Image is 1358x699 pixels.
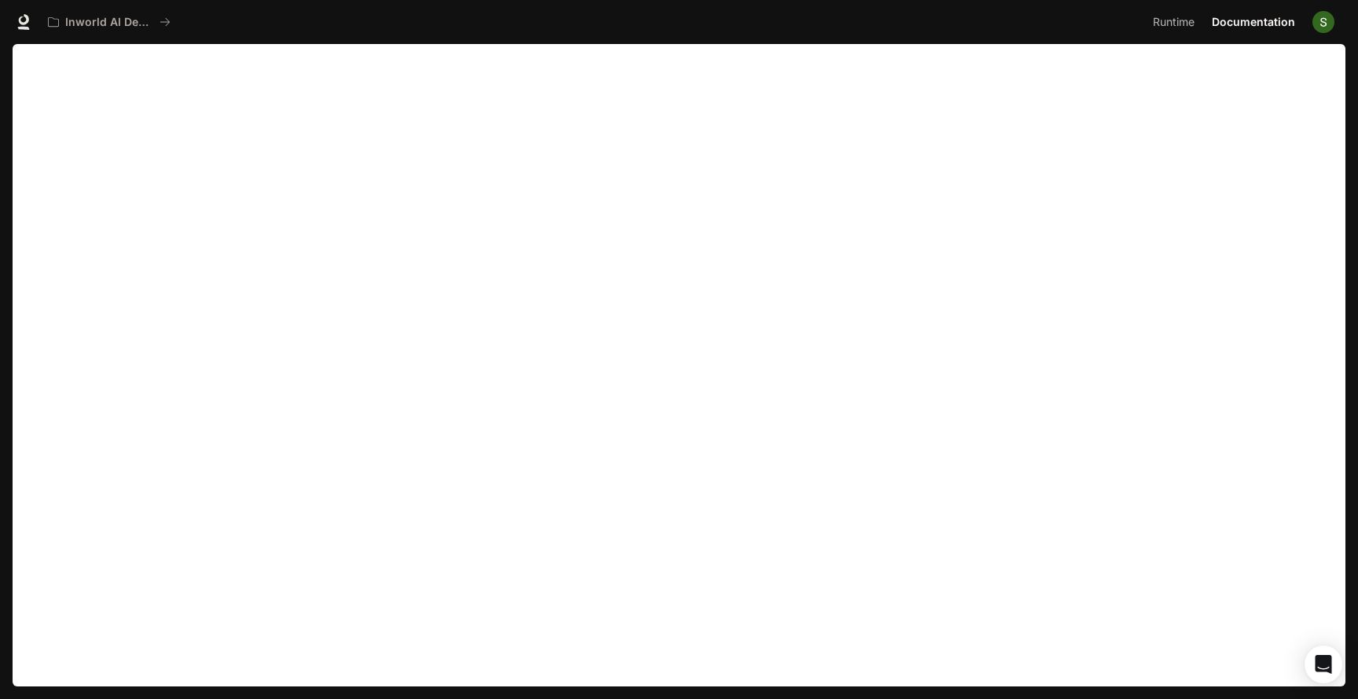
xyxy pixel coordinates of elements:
[41,6,178,38] button: All workspaces
[1206,6,1301,38] a: Documentation
[1212,13,1295,32] span: Documentation
[1312,11,1334,33] img: User avatar
[1147,6,1204,38] a: Runtime
[65,16,153,29] p: Inworld AI Demos
[13,44,1345,699] iframe: Documentation
[1305,646,1342,683] div: Open Intercom Messenger
[1153,13,1195,32] span: Runtime
[1308,6,1339,38] button: User avatar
